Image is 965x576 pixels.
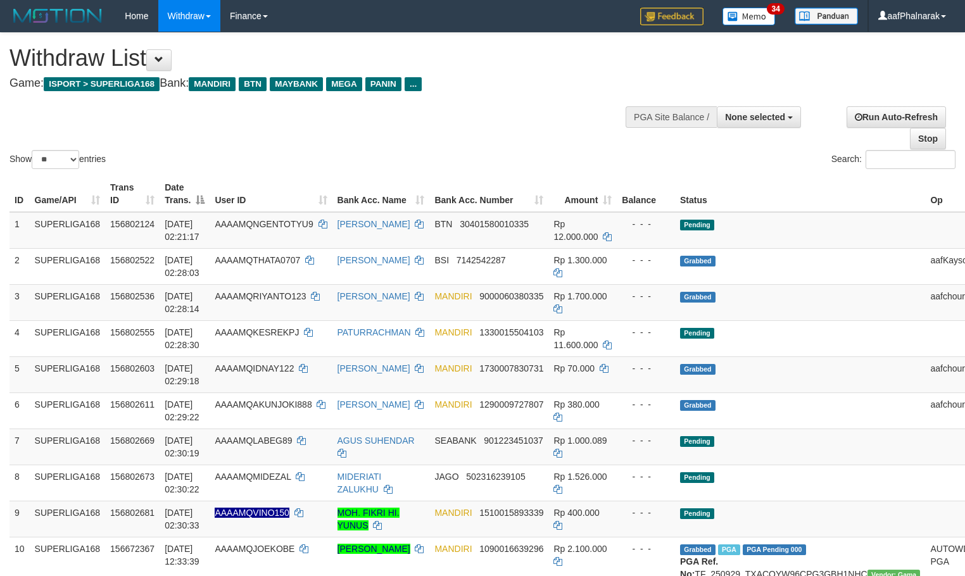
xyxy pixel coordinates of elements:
[30,320,106,356] td: SUPERLIGA168
[326,77,362,91] span: MEGA
[215,399,312,410] span: AAAAMQAKUNJOKI888
[434,508,472,518] span: MANDIRI
[110,544,155,554] span: 156672367
[337,508,400,530] a: MOH. FIKRI HI. YUNUS
[553,291,607,301] span: Rp 1.700.000
[165,327,199,350] span: [DATE] 02:28:30
[215,327,299,337] span: AAAAMQKESREKPJ
[165,508,199,530] span: [DATE] 02:30:33
[910,128,946,149] a: Stop
[160,176,210,212] th: Date Trans.: activate to sort column descending
[457,255,506,265] span: Copy 7142542287 to clipboard
[434,255,449,265] span: BSI
[9,150,106,169] label: Show entries
[434,544,472,554] span: MANDIRI
[110,327,155,337] span: 156802555
[270,77,323,91] span: MAYBANK
[337,363,410,373] a: [PERSON_NAME]
[337,291,410,301] a: [PERSON_NAME]
[680,256,716,266] span: Grabbed
[795,8,858,25] img: panduan.png
[484,435,543,446] span: Copy 901223451037 to clipboard
[30,284,106,320] td: SUPERLIGA168
[626,106,717,128] div: PGA Site Balance /
[215,363,294,373] span: AAAAMQIDNAY122
[189,77,236,91] span: MANDIRI
[9,6,106,25] img: MOTION_logo.png
[622,218,670,230] div: - - -
[622,434,670,447] div: - - -
[337,399,410,410] a: [PERSON_NAME]
[553,435,607,446] span: Rp 1.000.089
[553,399,599,410] span: Rp 380.000
[110,472,155,482] span: 156802673
[337,327,411,337] a: PATURRACHMAN
[30,465,106,501] td: SUPERLIGA168
[105,176,160,212] th: Trans ID: activate to sort column ascending
[165,219,199,242] span: [DATE] 02:21:17
[9,176,30,212] th: ID
[337,435,415,446] a: AGUS SUHENDAR
[110,363,155,373] span: 156802603
[622,290,670,303] div: - - -
[831,150,956,169] label: Search:
[434,435,476,446] span: SEABANK
[337,219,410,229] a: [PERSON_NAME]
[165,255,199,278] span: [DATE] 02:28:03
[479,544,543,554] span: Copy 1090016639296 to clipboard
[466,472,525,482] span: Copy 502316239105 to clipboard
[30,248,106,284] td: SUPERLIGA168
[337,255,410,265] a: [PERSON_NAME]
[215,435,292,446] span: AAAAMQLABEG89
[434,399,472,410] span: MANDIRI
[640,8,703,25] img: Feedback.jpg
[434,472,458,482] span: JAGO
[479,399,543,410] span: Copy 1290009727807 to clipboard
[479,508,543,518] span: Copy 1510015893339 to clipboard
[622,542,670,555] div: - - -
[479,363,543,373] span: Copy 1730007830731 to clipboard
[680,472,714,483] span: Pending
[9,429,30,465] td: 7
[30,176,106,212] th: Game/API: activate to sort column ascending
[165,399,199,422] span: [DATE] 02:29:22
[9,392,30,429] td: 6
[479,291,543,301] span: Copy 9000060380335 to clipboard
[434,327,472,337] span: MANDIRI
[9,248,30,284] td: 2
[717,106,801,128] button: None selected
[622,326,670,339] div: - - -
[553,255,607,265] span: Rp 1.300.000
[553,508,599,518] span: Rp 400.000
[460,219,529,229] span: Copy 30401580010335 to clipboard
[210,176,332,212] th: User ID: activate to sort column ascending
[680,292,716,303] span: Grabbed
[110,291,155,301] span: 156802536
[680,544,716,555] span: Grabbed
[9,46,631,71] h1: Withdraw List
[215,255,300,265] span: AAAAMQTHATA0707
[215,472,291,482] span: AAAAMQMIDEZAL
[337,544,410,554] a: [PERSON_NAME]
[680,508,714,519] span: Pending
[553,544,607,554] span: Rp 2.100.000
[215,544,294,554] span: AAAAMQJOEKOBE
[165,544,199,567] span: [DATE] 12:33:39
[44,77,160,91] span: ISPORT > SUPERLIGA168
[110,255,155,265] span: 156802522
[110,508,155,518] span: 156802681
[434,219,452,229] span: BTN
[365,77,401,91] span: PANIN
[622,254,670,266] div: - - -
[165,472,199,494] span: [DATE] 02:30:22
[553,363,595,373] span: Rp 70.000
[215,508,289,518] span: Nama rekening ada tanda titik/strip, harap diedit
[675,176,925,212] th: Status
[866,150,956,169] input: Search:
[110,219,155,229] span: 156802124
[434,363,472,373] span: MANDIRI
[239,77,267,91] span: BTN
[548,176,617,212] th: Amount: activate to sort column ascending
[847,106,946,128] a: Run Auto-Refresh
[30,429,106,465] td: SUPERLIGA168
